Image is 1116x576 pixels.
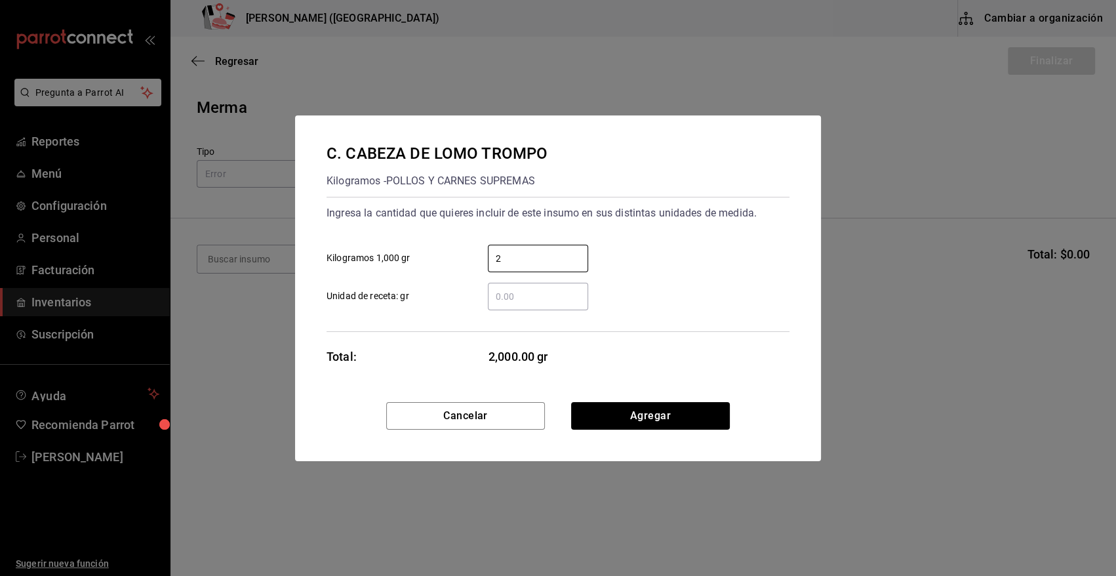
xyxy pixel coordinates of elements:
[327,251,410,265] span: Kilogramos 1,000 gr
[488,348,589,365] span: 2,000.00 gr
[327,203,789,224] div: Ingresa la cantidad que quieres incluir de este insumo en sus distintas unidades de medida.
[327,289,409,303] span: Unidad de receta: gr
[488,251,588,266] input: Kilogramos 1,000 gr
[488,289,588,304] input: Unidad de receta: gr
[327,348,357,365] div: Total:
[571,402,730,430] button: Agregar
[327,171,548,192] div: Kilogramos - POLLOS Y CARNES SUPREMAS
[327,142,548,165] div: C. CABEZA DE LOMO TROMPO
[386,402,545,430] button: Cancelar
